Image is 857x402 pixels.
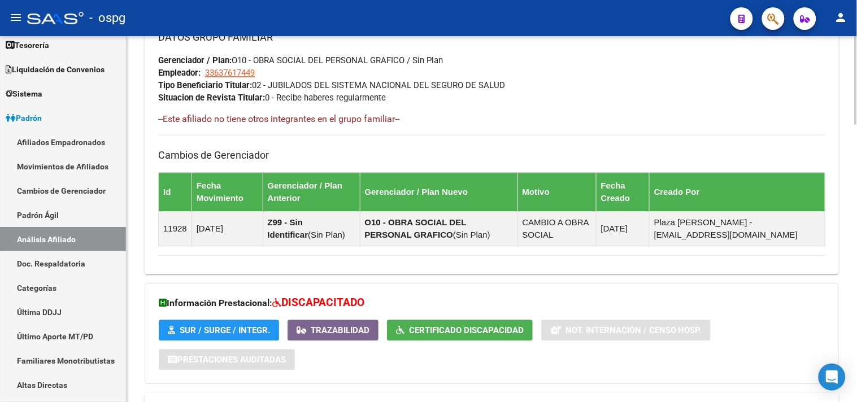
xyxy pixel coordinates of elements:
[311,326,369,336] span: Trazabilidad
[517,212,596,246] td: CAMBIO A OBRA SOCIAL
[158,68,201,78] strong: Empleador:
[192,212,263,246] td: [DATE]
[596,212,649,246] td: [DATE]
[517,173,596,212] th: Motivo
[9,11,23,24] mat-icon: menu
[158,56,443,66] span: O10 - OBRA SOCIAL DEL PERSONAL GRAFICO / Sin Plan
[311,230,342,240] span: Sin Plan
[158,81,252,91] strong: Tipo Beneficiario Titular:
[288,320,379,341] button: Trazabilidad
[180,326,270,336] span: SUR / SURGE / INTEGR.
[649,173,825,212] th: Creado Por
[387,320,533,341] button: Certificado Discapacidad
[158,30,825,46] h3: DATOS GRUPO FAMILIAR
[177,355,286,365] span: Prestaciones Auditadas
[365,218,467,240] strong: O10 - OBRA SOCIAL DEL PERSONAL GRAFICO
[159,173,192,212] th: Id
[649,212,825,246] td: Plaza [PERSON_NAME] - [EMAIL_ADDRESS][DOMAIN_NAME]
[158,93,265,103] strong: Situacion de Revista Titular:
[541,320,711,341] button: Not. Internacion / Censo Hosp.
[205,68,255,78] span: 33637617449
[158,81,505,91] span: 02 - JUBILADOS DEL SISTEMA NACIONAL DEL SEGURO DE SALUD
[268,218,308,240] strong: Z99 - Sin Identificar
[158,93,386,103] span: 0 - Recibe haberes regularmente
[159,320,279,341] button: SUR / SURGE / INTEGR.
[159,349,295,370] button: Prestaciones Auditadas
[158,56,232,66] strong: Gerenciador / Plan:
[159,295,825,312] h3: Información Prestacional:
[281,296,364,309] span: DISCAPACITADO
[819,364,846,391] div: Open Intercom Messenger
[456,230,488,240] span: Sin Plan
[263,173,360,212] th: Gerenciador / Plan Anterior
[6,63,105,76] span: Liquidación de Convenios
[834,11,848,24] mat-icon: person
[159,212,192,246] td: 11928
[263,212,360,246] td: ( )
[6,39,49,51] span: Tesorería
[565,326,702,336] span: Not. Internacion / Censo Hosp.
[409,326,524,336] span: Certificado Discapacidad
[158,148,825,164] h3: Cambios de Gerenciador
[360,173,517,212] th: Gerenciador / Plan Nuevo
[596,173,649,212] th: Fecha Creado
[158,113,825,126] h4: --Este afiliado no tiene otros integrantes en el grupo familiar--
[192,173,263,212] th: Fecha Movimiento
[6,88,42,100] span: Sistema
[360,212,517,246] td: ( )
[6,112,42,124] span: Padrón
[89,6,125,30] span: - ospg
